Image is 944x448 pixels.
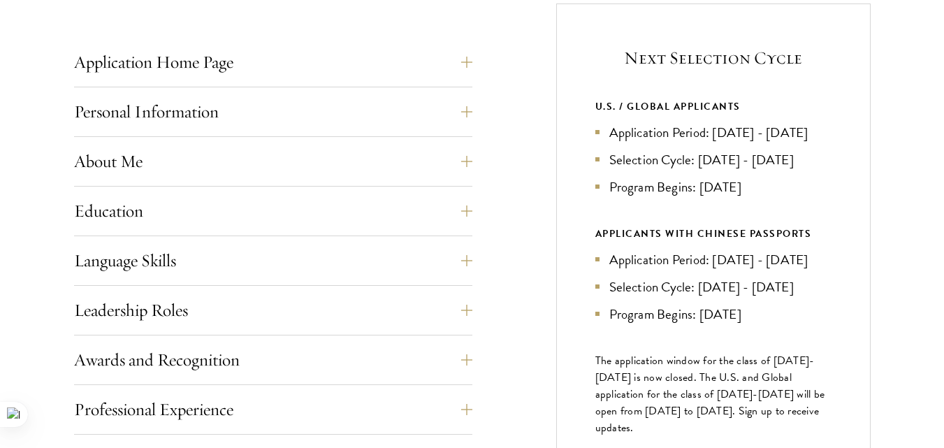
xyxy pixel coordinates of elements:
[595,225,832,243] div: APPLICANTS WITH CHINESE PASSPORTS
[595,352,825,436] span: The application window for the class of [DATE]-[DATE] is now closed. The U.S. and Global applicat...
[74,194,472,228] button: Education
[74,145,472,178] button: About Me
[595,250,832,270] li: Application Period: [DATE] - [DATE]
[595,150,832,170] li: Selection Cycle: [DATE] - [DATE]
[595,304,832,324] li: Program Begins: [DATE]
[74,95,472,129] button: Personal Information
[595,98,832,115] div: U.S. / GLOBAL APPLICANTS
[74,343,472,377] button: Awards and Recognition
[74,45,472,79] button: Application Home Page
[595,177,832,197] li: Program Begins: [DATE]
[595,46,832,70] h5: Next Selection Cycle
[595,277,832,297] li: Selection Cycle: [DATE] - [DATE]
[74,244,472,277] button: Language Skills
[595,122,832,143] li: Application Period: [DATE] - [DATE]
[74,294,472,327] button: Leadership Roles
[74,393,472,426] button: Professional Experience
